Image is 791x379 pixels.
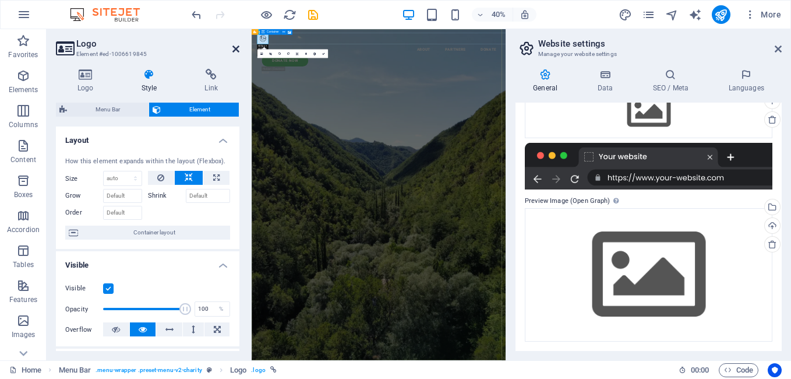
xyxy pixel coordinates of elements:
[65,176,103,182] label: Size
[65,226,230,240] button: Container layout
[768,363,782,377] button: Usercentrics
[230,363,246,377] span: Click to select. Double-click to edit
[538,49,758,59] h3: Manage your website settings
[580,69,635,93] h4: Data
[525,194,772,208] label: Preview Image (Open Graph)
[189,8,203,22] button: undo
[642,8,656,22] button: pages
[275,49,284,58] a: Rotate left 90°
[59,363,91,377] span: Click to select. Double-click to edit
[13,260,34,269] p: Tables
[283,8,296,22] i: Reload page
[719,363,758,377] button: Code
[164,103,235,117] span: Element
[302,49,310,58] a: Blur
[319,49,328,58] a: Confirm ( Ctrl ⏎ )
[472,8,513,22] button: 40%
[642,8,655,22] i: Pages (Ctrl+Alt+S)
[284,49,292,58] a: Rotate right 90°
[525,208,772,342] div: Select files from the file manager, stock photos, or upload file(s)
[267,30,279,33] span: Container
[292,49,301,58] a: Change orientation
[699,366,701,374] span: :
[310,49,319,58] a: Greyscale
[740,5,786,24] button: More
[207,367,212,373] i: This element is a customizable preset
[183,69,239,93] h4: Link
[665,8,679,22] button: navigator
[56,349,239,377] h4: Spacing
[76,49,216,59] h3: Element #ed-1006619845
[744,9,781,20] span: More
[56,127,239,148] h4: Layout
[282,8,296,22] button: reload
[186,189,231,203] input: Default
[691,363,709,377] span: 00 00
[619,8,632,22] i: Design (Ctrl+Alt+Y)
[270,367,277,373] i: This element is linked
[65,189,103,203] label: Grow
[520,9,530,20] i: On resize automatically adjust zoom level to fit chosen device.
[257,49,266,58] a: Select files from the file manager, stock photos, or upload file(s)
[10,155,36,164] p: Content
[489,8,508,22] h6: 40%
[714,8,728,22] i: Publish
[525,83,772,138] div: Select files from the file manager, stock photos, or upload file(s)
[190,8,203,22] i: Undo: Website logo changed (Ctrl+Z)
[65,323,103,337] label: Overflow
[65,206,103,220] label: Order
[7,225,40,234] p: Accordion
[515,69,580,93] h4: General
[251,363,265,377] span: . logo
[213,302,229,316] div: %
[70,103,145,117] span: Menu Bar
[148,189,186,203] label: Shrink
[96,363,202,377] span: . menu-wrapper .preset-menu-v2-charity
[103,189,142,203] input: Default
[712,5,730,24] button: publish
[619,8,633,22] button: design
[56,69,120,93] h4: Logo
[665,8,679,22] i: Navigator
[59,363,277,377] nav: breadcrumb
[9,295,37,304] p: Features
[82,226,227,240] span: Container layout
[9,363,41,377] a: Click to cancel selection. Double-click to open Pages
[56,103,149,117] button: Menu Bar
[103,206,142,220] input: Default
[711,69,782,93] h4: Languages
[120,69,183,93] h4: Style
[67,8,154,22] img: Editor Logo
[679,363,709,377] h6: Session time
[9,120,38,129] p: Columns
[56,251,239,272] h4: Visible
[65,306,103,313] label: Opacity
[9,85,38,94] p: Elements
[635,69,711,93] h4: SEO / Meta
[76,38,239,49] h2: Logo
[65,157,230,167] div: How this element expands within the layout (Flexbox).
[14,190,33,199] p: Boxes
[65,282,103,296] label: Visible
[12,330,36,339] p: Images
[688,8,702,22] i: AI Writer
[8,50,38,59] p: Favorites
[149,103,239,117] button: Element
[306,8,320,22] button: save
[538,38,782,49] h2: Website settings
[688,8,702,22] button: text_generator
[724,363,753,377] span: Code
[266,49,275,58] a: Crop mode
